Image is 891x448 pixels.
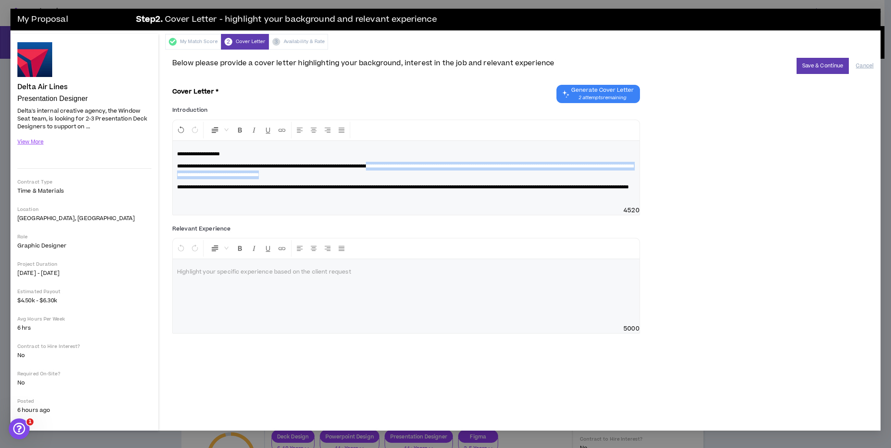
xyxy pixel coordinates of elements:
[7,71,143,167] div: Hi [PERSON_NAME], I just spoke with the Delta client lead and they said they will accept applican...
[17,83,67,91] h4: Delta Air Lines
[17,269,151,277] p: [DATE] - [DATE]
[17,379,151,387] p: No
[248,240,261,257] button: Format Italics
[275,122,288,138] button: Insert Link
[41,285,48,292] button: Upload attachment
[31,182,167,283] div: Thanks [PERSON_NAME] for asking the client. Perfect.Best,[PERSON_NAME]
[172,222,231,236] label: Relevant Experience
[38,187,160,204] div: Thanks [PERSON_NAME] for asking the client. Perfect.
[17,261,151,267] p: Project Duration
[7,267,167,281] textarea: Message…
[335,240,348,257] button: Justify Align
[17,179,151,185] p: Contract Type
[17,106,151,131] p: Delta's internal creative agency, the Window Seat team, is looking for 2-3 Presentation Deck Desi...
[17,94,151,103] p: Presentation Designer
[261,240,275,257] button: Format Underline
[856,58,874,74] button: Cancel
[571,87,634,94] span: Generate Cover Letter
[42,4,73,11] h1: Gabriella
[48,53,75,60] b: Gabriella
[25,5,39,19] div: Profile image for Gabriella
[38,209,160,217] div: Best,
[13,285,20,292] button: Emoji picker
[571,94,634,101] span: 2 attempts remaining
[17,371,151,377] p: Required On-Site?
[321,240,334,257] button: Right Align
[293,122,306,138] button: Left Align
[556,85,640,103] button: Chat GPT Cover Letter
[172,103,208,117] label: Introduction
[136,3,153,20] button: Home
[321,122,334,138] button: Right Align
[7,71,167,182] div: Gabriella says…
[172,58,554,68] span: Below please provide a cover letter highlighting your background, interest in the job and relevan...
[623,206,640,215] span: 4520
[149,281,163,295] button: Send a message…
[14,168,62,174] div: Gabriella • 5h ago
[248,122,261,138] button: Format Italics
[17,288,151,295] p: Estimated Payout
[17,406,151,414] p: 6 hours ago
[7,51,167,71] div: Gabriella says…
[275,240,288,257] button: Insert Link
[188,240,201,257] button: Redo
[17,187,151,195] p: Time & Materials
[17,214,151,222] p: [GEOGRAPHIC_DATA], [GEOGRAPHIC_DATA]
[234,240,247,257] button: Format Bold
[17,134,44,150] button: View More
[17,234,151,240] p: Role
[27,285,34,292] button: Gif picker
[153,3,168,19] div: Close
[27,418,33,425] span: 1
[172,88,218,96] h3: Cover Letter *
[48,53,137,60] div: joined the conversation
[17,297,151,304] p: $4.50k - $6.30k
[17,11,131,28] h3: My Proposal
[261,122,275,138] button: Format Underline
[165,13,437,26] span: Cover Letter - highlight your background and relevant experience
[174,240,188,257] button: Undo
[42,11,81,20] p: Active 5h ago
[17,351,151,359] p: No
[17,343,151,350] p: Contract to Hire Interest?
[14,76,136,161] div: Hi [PERSON_NAME], I just spoke with the Delta client lead and they said they will accept applican...
[17,398,151,405] p: Posted
[165,34,221,50] div: My Match Score
[9,418,30,439] iframe: Intercom live chat
[37,52,46,61] div: Profile image for Gabriella
[797,58,849,74] button: Save & Continue
[623,324,640,333] span: 5000
[38,221,160,230] div: [PERSON_NAME]
[7,182,167,294] div: Christiaan says…
[188,122,201,138] button: Redo
[17,324,151,332] p: 6 hrs
[335,122,348,138] button: Justify Align
[307,122,320,138] button: Center Align
[17,242,67,250] span: Graphic Designer
[136,13,163,26] b: Step 2 .
[17,206,151,213] p: Location
[17,316,151,322] p: Avg Hours Per Week
[293,240,306,257] button: Left Align
[234,122,247,138] button: Format Bold
[6,3,22,20] button: go back
[55,285,62,292] button: Start recording
[307,240,320,257] button: Center Align
[174,122,188,138] button: Undo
